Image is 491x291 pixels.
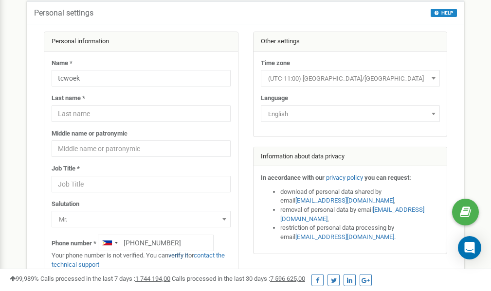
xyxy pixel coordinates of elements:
[254,147,447,167] div: Information about data privacy
[52,252,225,268] a: contact the technical support
[431,9,457,17] button: HELP
[40,275,170,282] span: Calls processed in the last 7 days :
[52,200,79,209] label: Salutation
[52,251,231,269] p: Your phone number is not verified. You can or
[52,94,85,103] label: Last name *
[34,9,93,17] h5: Personal settings
[98,235,214,251] input: +1-800-555-55-55
[44,32,238,51] div: Personal information
[52,140,231,157] input: Middle name or patronymic
[280,205,440,223] li: removal of personal data by email ,
[458,236,481,259] div: Open Intercom Messenger
[52,211,231,227] span: Mr.
[52,176,231,192] input: Job Title
[264,72,436,86] span: (UTC-11:00) Pacific/Midway
[261,70,440,86] span: (UTC-11:00) Pacific/Midway
[135,275,170,282] u: 1 744 194,00
[280,223,440,241] li: restriction of personal data processing by email .
[295,233,394,240] a: [EMAIL_ADDRESS][DOMAIN_NAME]
[254,32,447,51] div: Other settings
[280,188,440,205] li: download of personal data shared by email ,
[10,275,39,282] span: 99,989%
[364,174,411,181] strong: you can request:
[98,235,121,251] div: Telephone country code
[168,252,188,259] a: verify it
[52,164,80,173] label: Job Title *
[264,107,436,121] span: English
[295,197,394,204] a: [EMAIL_ADDRESS][DOMAIN_NAME]
[261,105,440,122] span: English
[261,59,290,68] label: Time zone
[52,70,231,86] input: Name
[52,59,73,68] label: Name *
[261,94,288,103] label: Language
[326,174,363,181] a: privacy policy
[52,129,127,138] label: Middle name or patronymic
[280,206,424,223] a: [EMAIL_ADDRESS][DOMAIN_NAME]
[55,213,227,226] span: Mr.
[172,275,305,282] span: Calls processed in the last 30 days :
[261,174,325,181] strong: In accordance with our
[52,105,231,122] input: Last name
[270,275,305,282] u: 7 596 625,00
[52,239,96,248] label: Phone number *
